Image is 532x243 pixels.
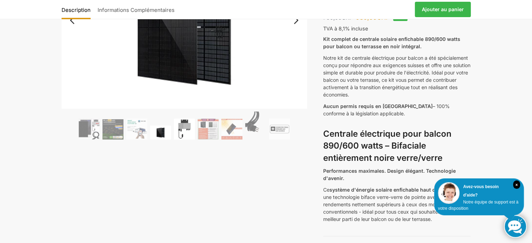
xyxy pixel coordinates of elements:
[150,126,171,140] img: Maysun
[438,182,460,204] img: Service client
[415,2,471,17] a: Ajouter au panier
[198,119,219,140] img: Modules bificiaux par rapport aux modules bon marché
[323,36,460,49] font: Kit complet de centrale solaire enfichable 890/600 watts pour balcon ou terrasse en noir intégral.
[463,184,499,198] font: Avez-vous besoin d'aide?
[174,119,195,140] img: Centrale électrique pour balcon 890/600 watts bi-bloc verre/verre – Photo 5
[79,119,100,140] img: Module bificial haute performance
[323,187,329,193] font: Ce
[245,112,266,140] img: Câble de connexion - 3 mètres_Prise suisse
[98,7,175,13] font: Informations Complémentaires
[62,1,94,18] a: Description
[513,180,520,189] i: Fermer
[323,26,368,31] font: TVA à 8,1% incluse
[323,187,468,222] font: offre une technologie biface verre-verre de pointe avec des rendements nettement supérieurs à ceu...
[323,55,470,98] font: Notre kit de centrale électrique pour balcon a été spécialement conçu pour répondre aux exigences...
[269,119,290,140] img: Centrale électrique pour balcon 890/600 watts bi-bloc verre/verre – Image 9
[126,119,147,140] img: Centrale électrique pour balcon 890/600 watts bi-bloc verre/verre – Photo 3
[438,200,518,211] font: Notre équipe de support est à votre disposition
[94,1,178,18] a: Informations Complémentaires
[515,183,518,187] font: ×
[422,6,464,12] font: Ajouter au panier
[323,103,433,109] font: Aucun permis requis en [GEOGRAPHIC_DATA]
[102,119,123,139] img: Centrale électrique pour balcon 890/600 watts bi-bloc verre/verre – Photo 2
[323,129,452,163] font: Centrale électrique pour balcon 890/600 watts – Bifaciale entièrement noire verre/verre
[323,168,456,181] font: Performances maximales. Design élégant. Technologie d'avenir.
[62,7,91,13] font: Description
[221,119,242,140] img: Bificial 30% de puissance en plus
[323,103,450,116] font: – 100% conforme à la législation applicable.
[329,187,457,193] font: système d'énergie solaire enfichable haut de gamme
